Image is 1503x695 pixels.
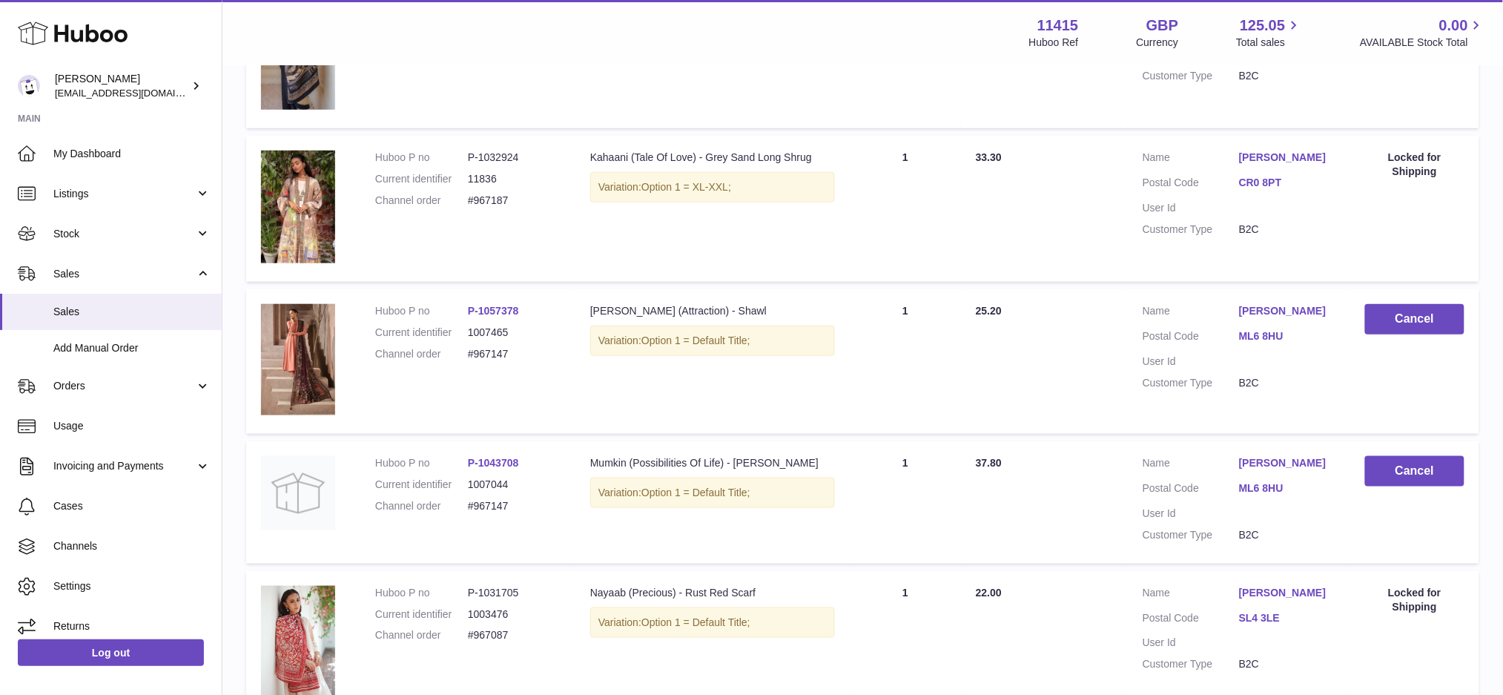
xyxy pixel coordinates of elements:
[1143,304,1239,322] dt: Name
[1029,36,1079,50] div: Huboo Ref
[53,147,211,161] span: My Dashboard
[1236,16,1302,50] a: 125.05 Total sales
[375,172,468,186] dt: Current identifier
[850,136,961,282] td: 1
[468,457,519,469] a: P-1043708
[1143,507,1239,521] dt: User Id
[468,172,561,186] dd: 11836
[1239,376,1335,390] dd: B2C
[53,267,195,281] span: Sales
[1239,528,1335,542] dd: B2C
[1143,176,1239,194] dt: Postal Code
[261,151,335,263] img: 12_b885f570-cb1e-4e8b-998f-584389e186c9.jpg
[375,304,468,318] dt: Huboo P no
[1143,636,1239,650] dt: User Id
[53,227,195,241] span: Stock
[468,607,561,622] dd: 1003476
[55,87,218,99] span: [EMAIL_ADDRESS][DOMAIN_NAME]
[55,72,188,100] div: [PERSON_NAME]
[53,619,211,633] span: Returns
[375,347,468,361] dt: Channel order
[976,305,1002,317] span: 25.20
[53,341,211,355] span: Add Manual Order
[375,194,468,208] dt: Channel order
[1439,16,1468,36] span: 0.00
[641,487,750,498] span: Option 1 = Default Title;
[53,499,211,513] span: Cases
[468,586,561,600] dd: P-1031705
[53,459,195,473] span: Invoicing and Payments
[375,629,468,643] dt: Channel order
[261,304,335,415] img: 12.webp
[1146,16,1178,36] strong: GBP
[468,151,561,165] dd: P-1032924
[850,289,961,434] td: 1
[1143,201,1239,215] dt: User Id
[375,456,468,470] dt: Huboo P no
[261,456,335,530] img: no-photo.jpg
[375,607,468,622] dt: Current identifier
[590,586,835,600] div: Nayaab (Precious) - Rust Red Scarf
[375,326,468,340] dt: Current identifier
[1143,481,1239,499] dt: Postal Code
[1143,586,1239,604] dt: Name
[976,587,1002,599] span: 22.00
[590,326,835,356] div: Variation:
[1239,329,1335,343] a: ML6 8HU
[1239,69,1335,83] dd: B2C
[1143,456,1239,474] dt: Name
[1236,36,1302,50] span: Total sales
[1239,611,1335,625] a: SL4 3LE
[1239,456,1335,470] a: [PERSON_NAME]
[468,305,519,317] a: P-1057378
[1143,223,1239,237] dt: Customer Type
[1239,658,1335,672] dd: B2C
[53,305,211,319] span: Sales
[53,187,195,201] span: Listings
[641,335,750,346] span: Option 1 = Default Title;
[468,326,561,340] dd: 1007465
[1365,151,1464,179] div: Locked for Shipping
[1137,36,1179,50] div: Currency
[590,172,835,202] div: Variation:
[18,75,40,97] img: care@shopmanto.uk
[1143,329,1239,347] dt: Postal Code
[641,616,750,628] span: Option 1 = Default Title;
[976,151,1002,163] span: 33.30
[1239,151,1335,165] a: [PERSON_NAME]
[1143,611,1239,629] dt: Postal Code
[18,639,204,666] a: Log out
[1365,456,1464,487] button: Cancel
[590,151,835,165] div: Kahaani (Tale Of Love) - Grey Sand Long Shrug
[1143,69,1239,83] dt: Customer Type
[53,579,211,593] span: Settings
[1143,355,1239,369] dt: User Id
[468,499,561,513] dd: #967147
[850,441,961,564] td: 1
[375,586,468,600] dt: Huboo P no
[1240,16,1285,36] span: 125.05
[468,478,561,492] dd: 1007044
[375,499,468,513] dt: Channel order
[590,607,835,638] div: Variation:
[468,194,561,208] dd: #967187
[1365,586,1464,614] div: Locked for Shipping
[53,419,211,433] span: Usage
[1143,528,1239,542] dt: Customer Type
[1143,151,1239,168] dt: Name
[1360,36,1485,50] span: AVAILABLE Stock Total
[375,151,468,165] dt: Huboo P no
[375,478,468,492] dt: Current identifier
[1239,304,1335,318] a: [PERSON_NAME]
[1239,176,1335,190] a: CR0 8PT
[1239,223,1335,237] dd: B2C
[590,456,835,470] div: Mumkin (Possibilities Of Life) - [PERSON_NAME]
[1365,304,1464,335] button: Cancel
[1239,481,1335,495] a: ML6 8HU
[53,539,211,553] span: Channels
[1360,16,1485,50] a: 0.00 AVAILABLE Stock Total
[468,629,561,643] dd: #967087
[590,478,835,508] div: Variation:
[590,304,835,318] div: [PERSON_NAME] (Attraction) - Shawl
[53,379,195,393] span: Orders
